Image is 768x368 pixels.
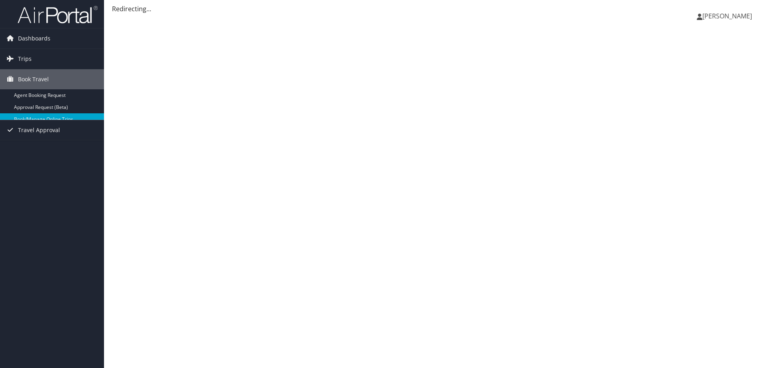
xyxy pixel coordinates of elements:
[18,28,50,48] span: Dashboards
[112,4,760,14] div: Redirecting...
[18,49,32,69] span: Trips
[18,69,49,89] span: Book Travel
[18,120,60,140] span: Travel Approval
[702,12,752,20] span: [PERSON_NAME]
[697,4,760,28] a: [PERSON_NAME]
[18,5,98,24] img: airportal-logo.png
